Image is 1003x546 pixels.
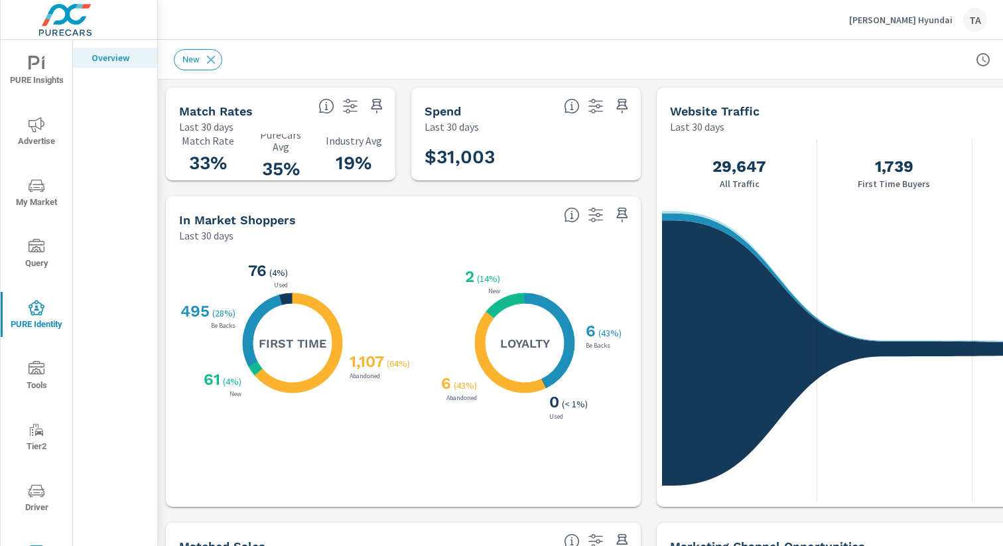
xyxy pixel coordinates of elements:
[564,98,580,114] span: Total PureCars DigAdSpend. Data sourced directly from the Ad Platforms. Non-Purecars DigAd client...
[425,119,479,135] p: Last 30 days
[179,152,236,174] h3: 33%
[227,391,244,397] p: New
[444,395,480,401] p: Abandoned
[5,483,68,515] span: Driver
[612,204,633,226] span: Save this to your personalized report
[583,322,596,340] h3: 6
[245,261,267,280] h3: 76
[477,273,503,285] p: ( 14% )
[201,370,220,389] h3: 61
[612,96,633,117] span: Save this to your personalized report
[562,398,590,410] p: ( < 1% )
[849,14,953,26] p: [PERSON_NAME] Hyundai
[438,374,451,393] h3: 6
[223,375,244,387] p: ( 4% )
[179,213,296,227] h5: In Market Shoppers
[598,327,624,339] p: ( 43% )
[583,342,613,349] p: Be Backs
[454,379,480,391] p: ( 43% )
[5,300,68,332] span: PURE Identity
[486,288,503,295] p: New
[5,117,68,149] span: Advertise
[259,336,326,351] h5: First Time
[5,361,68,393] span: Tools
[92,51,147,64] p: Overview
[547,393,559,411] h3: 0
[252,129,309,153] p: PureCars Avg
[179,135,236,147] p: Match Rate
[425,104,461,118] h5: Spend
[564,207,580,223] span: Loyalty: Matched has purchased from the dealership before and has exhibited a preference through ...
[178,302,210,320] h3: 495
[325,135,382,147] p: Industry Avg
[366,96,387,117] span: Save this to your personalized report
[500,336,550,351] h5: Loyalty
[174,49,222,70] div: New
[252,158,309,180] h3: 35%
[347,352,384,371] h3: 1,107
[670,119,724,135] p: Last 30 days
[5,239,68,271] span: Query
[462,267,474,286] h3: 2
[5,56,68,88] span: PURE Insights
[670,104,760,118] h5: Website Traffic
[387,358,413,370] p: ( 64% )
[5,178,68,210] span: My Market
[325,152,382,174] h3: 19%
[347,373,383,379] p: Abandoned
[963,8,987,32] div: TA
[425,146,495,169] h3: $31,003
[212,307,238,319] p: ( 28% )
[208,322,238,329] p: Be Backs
[73,48,157,68] div: Overview
[269,267,291,279] p: ( 4% )
[5,422,68,454] span: Tier2
[271,282,291,289] p: Used
[547,413,566,420] p: Used
[179,228,234,243] p: Last 30 days
[179,119,234,135] p: Last 30 days
[179,104,253,118] h5: Match Rates
[174,54,208,64] span: New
